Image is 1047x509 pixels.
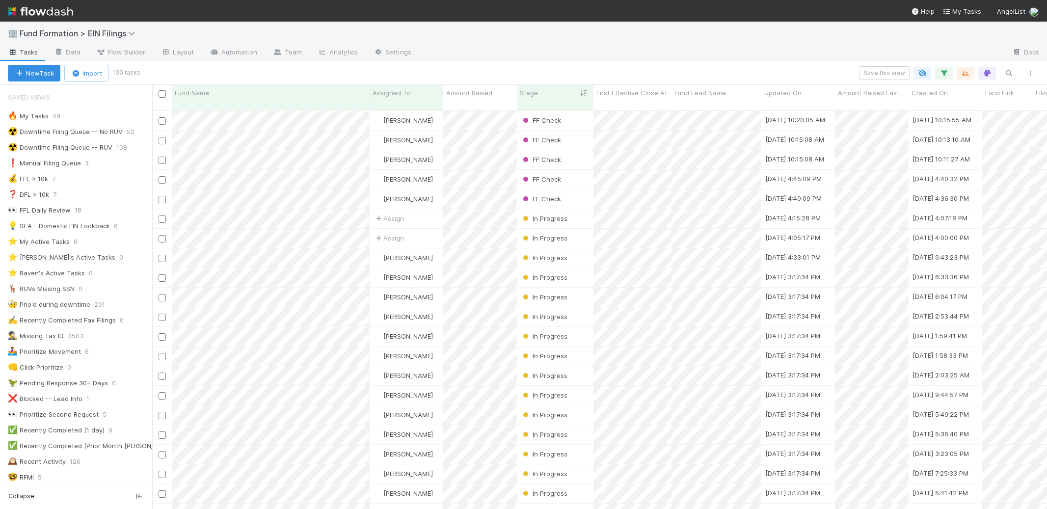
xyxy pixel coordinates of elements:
[521,470,567,478] span: In Progress
[8,314,116,326] div: Recently Completed Fax Filings
[112,377,126,389] span: 0
[913,134,970,144] div: [DATE] 10:13:10 AM
[8,268,18,277] span: ⭐
[765,468,820,478] div: [DATE] 3:17:34 PM
[521,194,561,204] div: FF Check
[383,470,433,478] span: [PERSON_NAME]
[373,88,411,98] span: Assigned To
[374,488,433,498] div: [PERSON_NAME]
[521,233,567,243] div: In Progress
[8,143,18,151] span: ☢️
[521,273,567,281] span: In Progress
[383,293,433,301] span: [PERSON_NAME]
[596,88,667,98] span: First Effective Close At
[383,352,433,360] span: [PERSON_NAME]
[374,194,433,204] div: [PERSON_NAME]
[159,274,166,282] input: Toggle Row Selected
[913,331,967,341] div: [DATE] 1:59:41 PM
[383,156,433,163] span: [PERSON_NAME]
[8,253,18,261] span: ⭐
[521,351,567,361] div: In Progress
[159,490,166,498] input: Toggle Row Selected
[446,88,492,98] span: Amount Raised
[265,45,310,61] a: Team
[521,175,561,183] span: FF Check
[374,233,404,243] span: Assign
[765,174,822,184] div: [DATE] 4:45:09 PM
[8,173,48,185] div: FFL > 10k
[521,488,567,498] div: In Progress
[374,293,382,301] img: avatar_1452db47-2f67-43a4-9764-e09ea19bb7c1.png
[159,373,166,380] input: Toggle Row Selected
[310,45,366,61] a: Analytics
[374,449,433,459] div: [PERSON_NAME]
[374,410,433,420] div: [PERSON_NAME]
[8,363,18,371] span: 👊
[765,115,825,125] div: [DATE] 10:20:05 AM
[374,135,433,145] div: [PERSON_NAME]
[383,136,433,144] span: [PERSON_NAME]
[8,29,18,37] span: 🏢
[1004,45,1047,61] a: Docs
[521,234,567,242] span: In Progress
[374,253,433,263] div: [PERSON_NAME]
[765,213,821,223] div: [DATE] 4:15:28 PM
[374,175,382,183] img: avatar_15e6a745-65a2-4f19-9667-febcb12e2fc8.png
[119,251,133,264] span: 0
[913,350,968,360] div: [DATE] 1:58:33 PM
[8,110,49,122] div: My Tasks
[79,283,92,295] span: 0
[8,188,49,201] div: DFL > 10k
[8,174,18,183] span: 💰
[8,331,18,340] span: 🕵️‍♂️
[383,313,433,321] span: [PERSON_NAME]
[8,361,63,374] div: Click Prioritize
[159,196,166,203] input: Toggle Row Selected
[88,45,153,61] a: Flow Builder
[8,236,70,248] div: My Active Tasks
[913,390,968,400] div: [DATE] 9:44:57 PM
[383,411,433,419] span: [PERSON_NAME]
[521,116,561,124] span: FF Check
[159,117,166,125] input: Toggle Row Selected
[159,314,166,321] input: Toggle Row Selected
[521,195,561,203] span: FF Check
[913,311,969,321] div: [DATE] 2:53:44 PM
[521,411,567,419] span: In Progress
[8,65,60,81] button: NewTask
[159,431,166,439] input: Toggle Row Selected
[374,331,433,341] div: [PERSON_NAME]
[521,272,567,282] div: In Progress
[765,488,820,498] div: [DATE] 3:17:34 PM
[764,88,802,98] span: Updated On
[521,390,567,400] div: In Progress
[8,300,18,308] span: 🤕
[374,489,382,497] img: avatar_1452db47-2f67-43a4-9764-e09ea19bb7c1.png
[374,254,382,262] img: avatar_892eb56c-5b5a-46db-bf0b-2a9023d0e8f8.png
[20,28,140,38] span: Fund Formation > EIN Filings
[997,7,1025,15] span: AngelList
[912,88,948,98] span: Created On
[74,236,87,248] span: 6
[765,390,820,400] div: [DATE] 3:17:34 PM
[159,215,166,223] input: Toggle Row Selected
[8,283,75,295] div: RUVs Missing SSN
[8,440,194,452] div: Recently Completed (Prior Month [PERSON_NAME] E-File)
[8,87,50,107] span: Saved Views
[175,88,209,98] span: Fund Name
[383,332,433,340] span: [PERSON_NAME]
[942,7,981,15] span: My Tasks
[8,393,82,405] div: Blocked -- Lead Info
[765,154,824,164] div: [DATE] 10:15:08 AM
[8,473,18,481] span: 🤓
[913,115,971,125] div: [DATE] 10:15:55 AM
[521,293,567,301] span: In Progress
[765,311,820,321] div: [DATE] 3:17:34 PM
[383,450,433,458] span: [PERSON_NAME]
[8,3,73,20] img: logo-inverted-e16ddd16eac7371096b0.svg
[159,176,166,184] input: Toggle Row Selected
[765,233,820,242] div: [DATE] 4:05:17 PM
[8,346,81,358] div: Prioritize Movement
[68,330,93,342] span: 3503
